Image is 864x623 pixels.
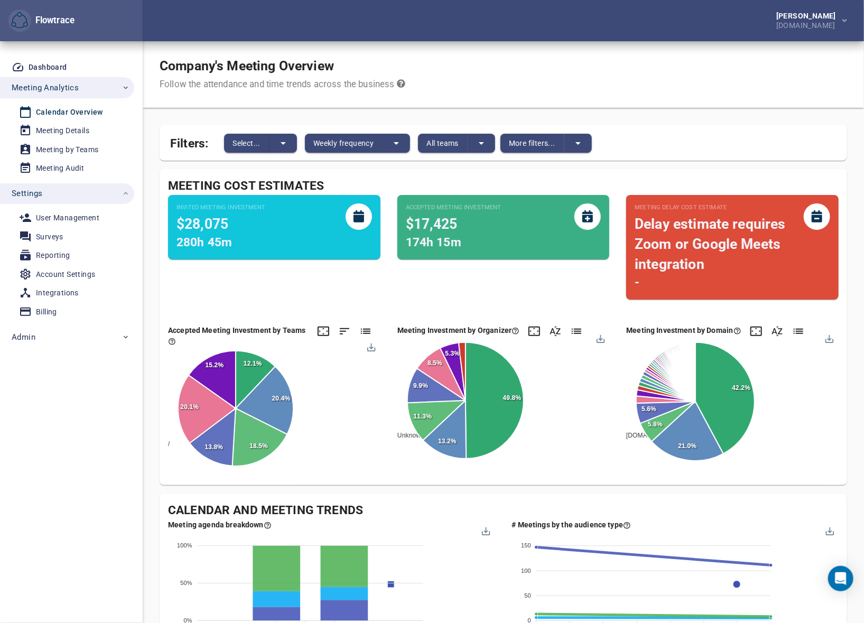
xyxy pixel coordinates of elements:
[635,203,830,292] div: This estimate is based video call start times. Value in brackes is extrapolated against all meeti...
[12,330,35,344] span: Admin
[12,187,42,200] span: Settings
[338,325,351,338] div: Click here to sort by the value
[176,216,228,232] span: $28,075
[366,342,375,351] div: Menu
[524,592,531,599] tspan: 50
[36,162,84,175] div: Meeting Audit
[635,216,785,272] span: Delay estimate requires Zoom or Google Meets integration
[418,134,468,153] button: All teams
[36,249,70,262] div: Reporting
[29,61,67,74] div: Dashboard
[359,325,372,338] div: Click here to show list data
[418,134,495,153] div: split button
[406,216,458,232] span: $17,425
[500,134,592,153] div: split button
[406,203,501,212] small: Accepted Meeting Investment
[36,268,95,281] div: Account Settings
[233,137,261,150] span: Select...
[36,211,99,225] div: User Management
[824,525,833,534] div: Menu
[177,543,192,549] tspan: 100%
[8,10,31,32] button: Flowtrace
[500,134,564,153] button: More filters...
[397,325,520,336] div: Here we estimate the costs of the meetings based on ACCEPTED, PENDING, and TENTATIVE invites (dir...
[828,566,853,591] div: Open Intercom Messenger
[618,432,678,439] span: [DOMAIN_NAME]
[168,325,309,346] div: This pie chart estimates the costs associated with meetings based on ACCEPTED invites (direct, or...
[406,203,601,252] div: This estimate is based on internal ACCEPTED group and direct invites. This estimate uses team cos...
[305,134,410,153] div: split button
[36,143,98,156] div: Meeting by Teams
[824,333,833,342] div: Menu
[512,519,631,530] div: Here you can see how many meetings by the type of audiences. Audience is classed as either intern...
[521,568,531,574] tspan: 100
[160,78,405,91] div: Follow the attendance and time trends across the business
[570,325,583,338] div: Click here to show list data
[426,137,459,150] span: All teams
[36,305,57,319] div: Billing
[176,203,372,252] div: This estimate is based on group and direct invites. This estimate uses team cost estimate overrid...
[224,134,297,153] div: split button
[36,230,63,244] div: Surveys
[168,502,839,519] div: Calendar and Meeting Trends
[626,325,741,336] div: Here we estimate the costs of the meetings based on the invited participants by their domains. Th...
[549,325,562,338] div: Click here to sort by the name
[36,106,103,119] div: Calendar Overview
[305,134,383,153] button: Weekly frequency
[595,333,604,342] div: Menu
[36,286,79,300] div: Integrations
[759,9,856,32] button: [PERSON_NAME][DOMAIN_NAME]
[317,325,330,338] div: Click here to expand
[750,325,763,338] div: Click here to expand
[11,12,28,29] img: Flowtrace
[12,81,79,95] span: Meeting Analytics
[170,130,208,153] span: Filters:
[168,519,272,530] div: Here's the agenda information from your meetings. No agenda means the description field of the ca...
[160,58,405,74] h1: Company's Meeting Overview
[771,325,784,338] div: Click here to sort by the name
[168,178,839,195] div: Meeting Cost Estimates
[776,20,840,29] div: [DOMAIN_NAME]
[406,235,461,249] span: 174h 15m
[509,137,555,150] span: More filters...
[180,580,192,586] tspan: 50%
[521,543,531,549] tspan: 150
[176,203,265,212] small: Invited Meeting Investment
[176,235,232,249] span: 280h 45m
[776,12,840,20] div: [PERSON_NAME]
[313,137,374,150] span: Weekly frequency
[635,275,639,290] span: -
[31,14,75,27] div: Flowtrace
[528,325,541,338] div: Click here to expand
[481,525,490,534] div: Menu
[8,10,75,32] div: Flowtrace
[389,432,424,439] span: Unknown
[792,325,805,338] div: Click here to show list data
[635,203,804,212] small: Meeting Delay Cost Estimate
[36,124,89,137] div: Meeting Details
[224,134,270,153] button: Select...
